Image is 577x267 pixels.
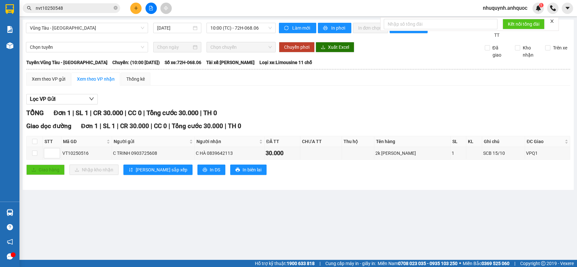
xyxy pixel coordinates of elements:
th: Thu hộ [342,136,374,147]
span: plus [134,6,138,10]
span: SL 1 [76,109,88,117]
span: CC 0 [154,122,167,130]
span: In DS [210,166,220,173]
span: In biên lai [243,166,261,173]
span: Kết nối tổng đài [508,20,539,28]
span: Đơn 1 [81,122,98,130]
span: [PERSON_NAME] sắp xếp [136,166,187,173]
span: search [27,6,31,10]
span: ĐC Giao [527,138,563,145]
button: In đơn chọn [353,23,388,33]
input: Nhập số tổng đài [384,19,497,29]
button: plus [130,3,142,14]
span: | [125,109,126,117]
span: Giao dọc đường [26,122,71,130]
button: Lọc VP Gửi [26,94,98,104]
button: sort-ascending[PERSON_NAME] sắp xếp [123,165,193,175]
button: file-add [145,3,157,14]
span: printer [323,26,329,31]
button: Chuyển phơi [279,42,315,52]
button: Kết nối tổng đài [503,19,545,29]
span: Lọc VP Gửi [30,95,56,103]
span: | [143,109,145,117]
th: SL [451,136,466,147]
button: caret-down [562,3,573,14]
span: In phơi [331,24,346,32]
div: VT10250516 [62,150,111,157]
span: Chọn tuyến [30,42,144,52]
th: Tên hàng [374,136,451,147]
span: Miền Bắc [463,260,509,267]
span: message [7,253,13,260]
button: aim [160,3,172,14]
span: Xuất Excel [328,44,349,51]
th: Ghi chú [482,136,525,147]
button: downloadNhập kho nhận [69,165,119,175]
div: SCB 15/10 [483,150,524,157]
div: 2k [PERSON_NAME] [375,150,449,157]
img: warehouse-icon [6,42,13,49]
span: printer [203,167,207,173]
div: C TRINH 0903725608 [113,150,193,157]
span: TỔNG [26,109,44,117]
strong: 0708 023 035 - 0935 103 250 [398,261,458,266]
div: Thống kê [126,75,145,83]
span: aim [164,6,168,10]
span: notification [7,239,13,245]
span: Chuyến: (10:00 [DATE]) [112,59,160,66]
span: Số xe: 72H-068.06 [165,59,201,66]
div: Xem theo VP gửi [32,75,65,83]
span: | [100,122,101,130]
span: sort-ascending [129,167,133,173]
div: VPQ1 [526,150,569,157]
button: printerIn biên lai [230,165,267,175]
img: logo-vxr [6,4,14,14]
button: downloadXuất Excel [316,42,354,52]
span: close-circle [114,5,118,11]
span: Kho nhận [520,44,540,59]
span: printer [235,167,240,173]
input: Chọn ngày [157,44,191,51]
input: Tìm tên, số ĐT hoặc mã đơn [36,5,112,12]
span: Người gửi [114,138,188,145]
span: Loại xe: Limousine 11 chỗ [259,59,312,66]
button: uploadGiao hàng [26,165,65,175]
span: CR 30.000 [93,109,123,117]
span: Trên xe [550,44,570,51]
span: 1 [540,3,542,7]
span: close [550,19,554,23]
div: C HÀ 0839642113 [196,150,263,157]
span: SL 1 [103,122,115,130]
span: nhuquynh.anhquoc [478,4,533,12]
span: | [72,109,74,117]
img: icon-new-feature [535,5,541,11]
span: | [151,122,152,130]
span: TH 0 [203,109,217,117]
span: | [169,122,170,130]
img: solution-icon [6,26,13,33]
span: down [89,96,94,101]
strong: 1900 633 818 [287,261,315,266]
button: printerIn phơi [318,23,351,33]
span: | [320,260,320,267]
strong: 0369 525 060 [482,261,509,266]
img: warehouse-icon [6,209,13,216]
div: 1 [452,150,465,157]
span: | [117,122,119,130]
sup: 1 [539,3,544,7]
span: 10:00 (TC) - 72H-068.06 [210,23,272,33]
span: Mã GD [63,138,105,145]
span: | [514,260,515,267]
td: VT10250516 [61,147,112,160]
span: Người nhận [196,138,258,145]
span: file-add [149,6,153,10]
img: phone-icon [550,5,556,11]
span: download [321,45,325,50]
span: Chọn chuyến [210,42,272,52]
span: Tài xế: [PERSON_NAME] [206,59,255,66]
span: Tổng cước 30.000 [172,122,223,130]
span: ⚪️ [459,262,461,265]
span: | [90,109,92,117]
span: question-circle [7,224,13,230]
button: printerIn DS [197,165,225,175]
